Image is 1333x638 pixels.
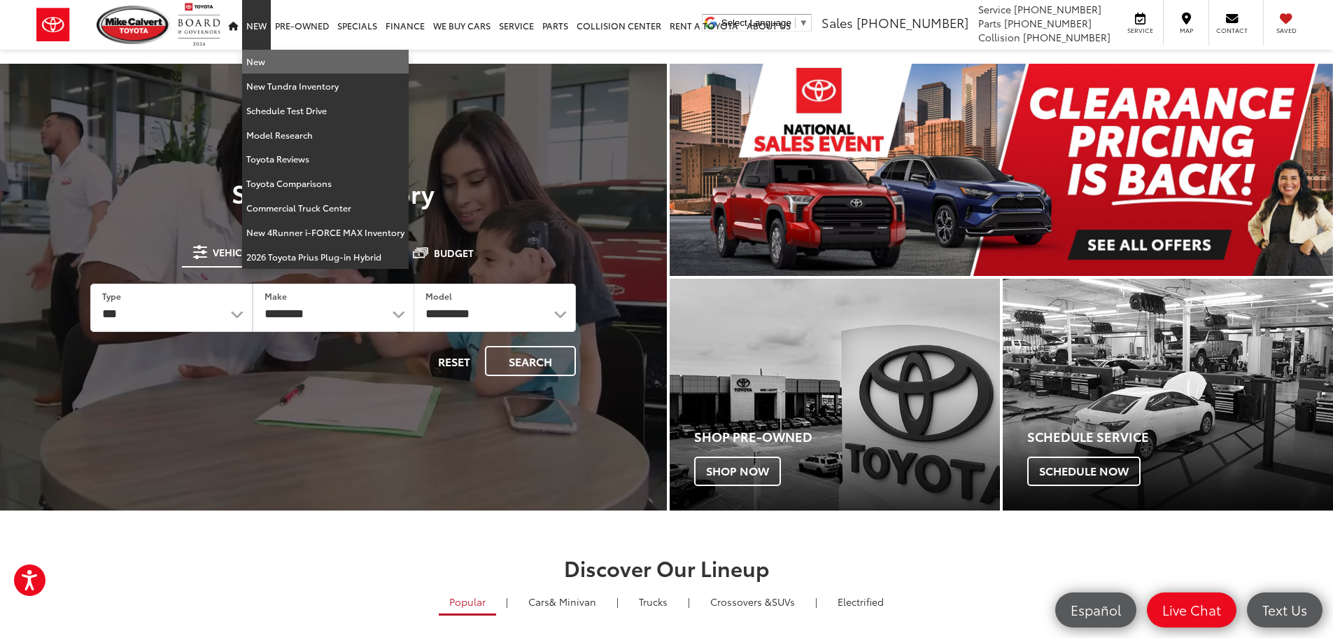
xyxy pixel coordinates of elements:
span: & Minivan [549,595,596,609]
a: Commercial Truck Center [242,196,409,221]
h4: Schedule Service [1027,430,1333,444]
label: Type [102,290,121,302]
div: Toyota [670,279,1000,511]
button: Search [485,346,576,376]
span: Service [1124,26,1156,35]
a: Popular [439,590,496,616]
span: Budget [434,248,474,258]
a: Model Research [242,123,409,148]
h3: Search Inventory [59,179,608,207]
label: Make [265,290,287,302]
span: Shop Now [694,457,781,486]
label: Model [425,290,452,302]
span: Crossovers & [710,595,772,609]
span: Text Us [1255,601,1314,618]
span: [PHONE_NUMBER] [1023,30,1110,44]
span: Live Chat [1155,601,1228,618]
span: Sales [821,13,853,32]
h2: Discover Our Lineup [174,556,1160,579]
a: Shop Pre-Owned Shop Now [670,279,1000,511]
a: Schedule Test Drive [242,99,409,123]
span: [PHONE_NUMBER] [856,13,968,32]
a: Cars [518,590,607,613]
li: | [812,595,821,609]
a: New [242,50,409,74]
a: SUVs [700,590,805,613]
li: | [613,595,622,609]
span: [PHONE_NUMBER] [1004,16,1092,30]
span: Collision [978,30,1020,44]
a: Live Chat [1147,592,1236,627]
a: Trucks [628,590,678,613]
span: ​ [795,18,796,28]
a: Toyota Reviews [242,147,409,172]
span: Español [1064,601,1128,618]
h4: Shop Pre-Owned [694,430,1000,444]
span: Saved [1271,26,1302,35]
a: New 4Runner i-FORCE MAX Inventory [242,221,409,245]
span: [PHONE_NUMBER] [1014,2,1101,16]
a: Text Us [1247,592,1323,627]
span: Parts [978,16,1001,30]
li: | [502,595,512,609]
a: Schedule Service Schedule Now [1003,279,1333,511]
li: | [684,595,693,609]
span: Schedule Now [1027,457,1141,486]
a: 2026 Toyota Prius Plug-in Hybrid [242,245,409,269]
img: Mike Calvert Toyota [97,6,171,44]
span: Contact [1216,26,1248,35]
span: Service [978,2,1011,16]
span: Vehicle [213,247,253,257]
div: Toyota [1003,279,1333,511]
a: New Tundra Inventory [242,74,409,99]
span: ▼ [799,18,808,28]
a: Toyota Comparisons [242,172,409,196]
span: Map [1171,26,1201,35]
a: Electrified [827,590,894,613]
button: Reset [426,346,482,376]
a: Español [1055,592,1136,627]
